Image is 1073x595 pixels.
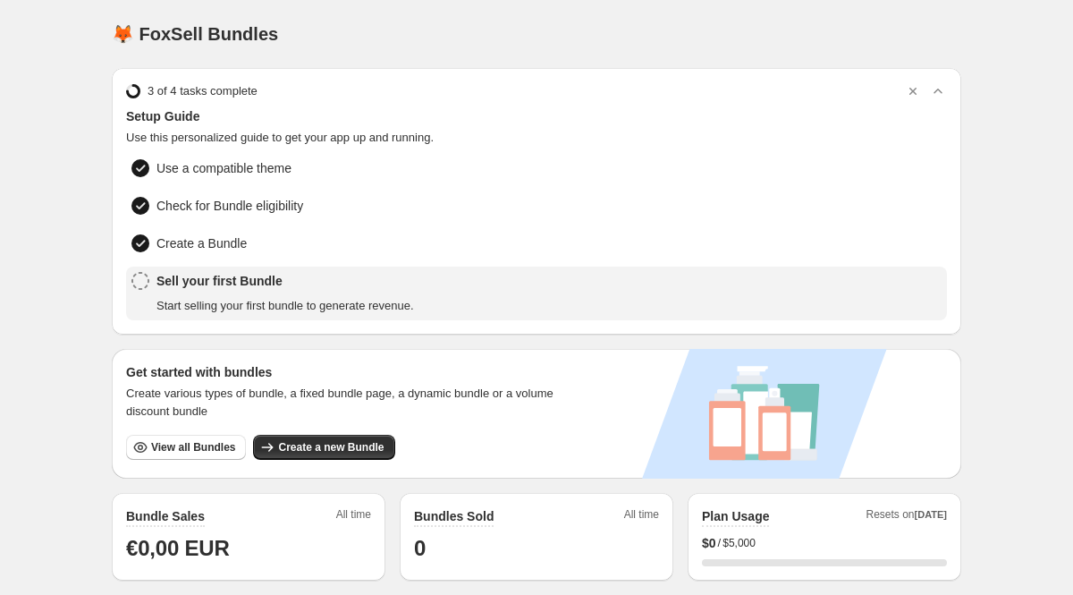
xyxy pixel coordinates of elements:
[156,297,414,315] span: Start selling your first bundle to generate revenue.
[702,534,716,552] span: $ 0
[151,440,235,455] span: View all Bundles
[866,507,948,527] span: Resets on
[722,536,756,550] span: $5,000
[156,197,303,215] span: Check for Bundle eligibility
[915,509,947,520] span: [DATE]
[126,435,246,460] button: View all Bundles
[126,129,947,147] span: Use this personalized guide to get your app up and running.
[702,534,947,552] div: /
[702,507,769,525] h2: Plan Usage
[112,23,278,45] h1: 🦊 FoxSell Bundles
[414,507,494,525] h2: Bundles Sold
[126,107,947,125] span: Setup Guide
[156,272,414,290] span: Sell your first Bundle
[414,534,659,563] h1: 0
[126,534,371,563] h1: €0,00 EUR
[278,440,384,455] span: Create a new Bundle
[253,435,394,460] button: Create a new Bundle
[126,385,570,421] span: Create various types of bundle, a fixed bundle page, a dynamic bundle or a volume discount bundle
[624,507,659,527] span: All time
[126,507,205,525] h2: Bundle Sales
[126,363,570,381] h3: Get started with bundles
[156,159,291,177] span: Use a compatible theme
[336,507,371,527] span: All time
[148,82,258,100] span: 3 of 4 tasks complete
[156,234,247,252] span: Create a Bundle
